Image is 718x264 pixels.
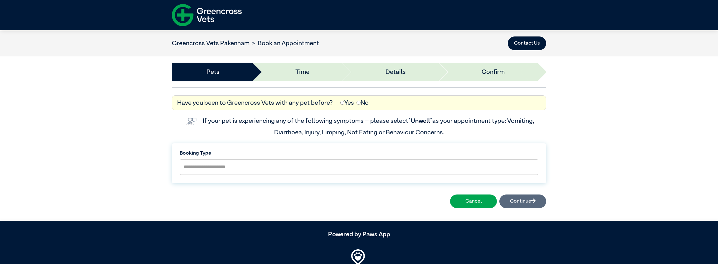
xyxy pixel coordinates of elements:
nav: breadcrumb [172,39,319,48]
button: Cancel [450,194,497,208]
label: No [357,98,369,108]
input: Yes [340,101,344,105]
label: If your pet is experiencing any of the following symptoms – please select as your appointment typ... [203,118,535,135]
h5: Powered by Paws App [172,231,546,238]
button: Contact Us [508,36,546,50]
li: Book an Appointment [250,39,319,48]
label: Booking Type [180,150,538,157]
a: Greencross Vets Pakenham [172,40,250,46]
span: “Unwell” [408,118,432,124]
img: vet [184,115,199,128]
label: Have you been to Greencross Vets with any pet before? [177,98,333,108]
a: Pets [206,67,220,77]
img: f-logo [172,2,242,29]
input: No [357,101,361,105]
label: Yes [340,98,354,108]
